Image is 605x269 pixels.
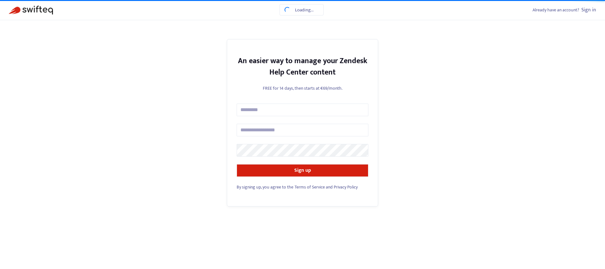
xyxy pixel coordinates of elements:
a: Sign in [581,6,596,14]
a: Privacy Policy [334,183,358,191]
button: Sign up [237,164,368,177]
div: and [237,184,368,190]
a: Terms of Service [295,183,325,191]
p: FREE for 14 days, then starts at €69/month. [237,85,368,92]
strong: An easier way to manage your Zendesk Help Center content [238,55,367,79]
img: Swifteq [9,6,53,15]
span: Already have an account? [533,6,579,14]
strong: Sign up [294,166,311,175]
span: By signing up, you agree to the [237,183,293,191]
